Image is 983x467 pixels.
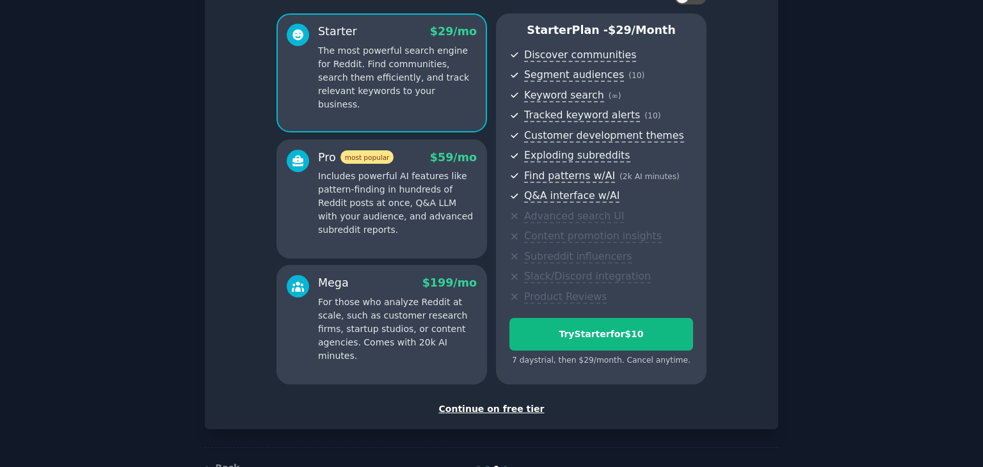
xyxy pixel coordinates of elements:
div: Try Starter for $10 [510,328,692,341]
p: For those who analyze Reddit at scale, such as customer research firms, startup studios, or conte... [318,296,477,363]
span: $ 29 /month [608,24,676,36]
span: Segment audiences [524,68,624,82]
span: Discover communities [524,49,636,62]
span: Customer development themes [524,129,684,143]
span: Content promotion insights [524,230,662,243]
span: ( 2k AI minutes ) [619,172,680,181]
div: Continue on free tier [218,402,765,416]
span: $ 199 /mo [422,276,477,289]
span: Subreddit influencers [524,250,632,264]
span: $ 59 /mo [430,151,477,164]
span: Find patterns w/AI [524,170,615,183]
span: ( 10 ) [644,111,660,120]
span: most popular [340,150,394,164]
span: Product Reviews [524,290,607,304]
p: Includes powerful AI features like pattern-finding in hundreds of Reddit posts at once, Q&A LLM w... [318,170,477,237]
button: TryStarterfor$10 [509,318,693,351]
span: Advanced search UI [524,210,624,223]
span: Tracked keyword alerts [524,109,640,122]
p: Starter Plan - [509,22,693,38]
div: Starter [318,24,357,40]
p: The most powerful search engine for Reddit. Find communities, search them efficiently, and track ... [318,44,477,111]
span: Exploding subreddits [524,149,630,162]
div: Mega [318,275,349,291]
span: Slack/Discord integration [524,270,651,283]
span: ( 10 ) [628,71,644,80]
div: Pro [318,150,394,166]
span: ( ∞ ) [609,91,621,100]
span: $ 29 /mo [430,25,477,38]
span: Q&A interface w/AI [524,189,619,203]
span: Keyword search [524,89,604,102]
div: 7 days trial, then $ 29 /month . Cancel anytime. [509,355,693,367]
